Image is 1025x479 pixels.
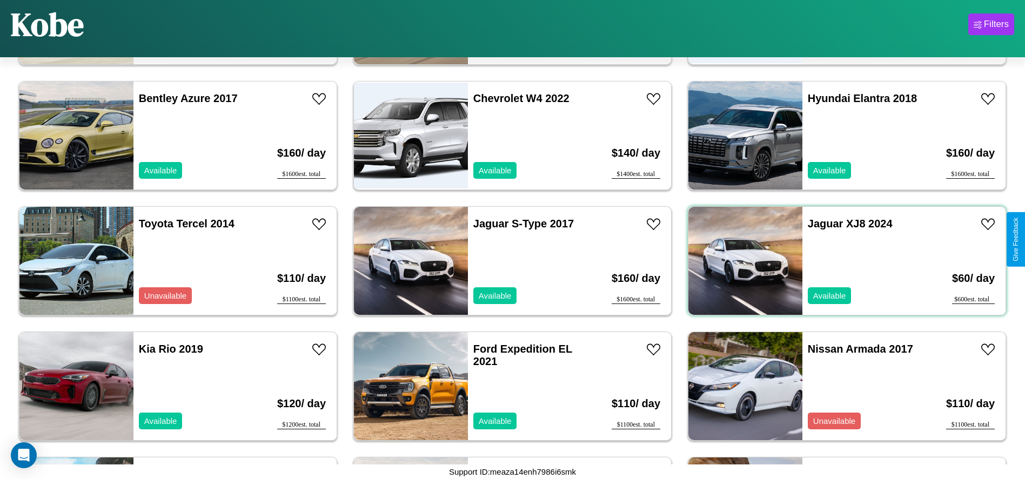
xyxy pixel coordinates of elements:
p: Available [479,288,512,303]
a: Kia Rio 2019 [139,343,203,355]
a: Ford Expedition EL 2021 [473,343,572,367]
h3: $ 110 / day [277,261,326,295]
a: Jaguar S-Type 2017 [473,218,574,230]
p: Available [813,288,846,303]
div: $ 1600 est. total [277,170,326,179]
h3: $ 110 / day [946,387,995,421]
h3: $ 140 / day [612,136,660,170]
a: Toyota Tercel 2014 [139,218,235,230]
p: Available [144,163,177,178]
p: Unavailable [813,414,855,428]
p: Available [479,414,512,428]
button: Filters [968,14,1014,35]
div: $ 1100 est. total [277,295,326,304]
div: $ 1600 est. total [946,170,995,179]
p: Unavailable [144,288,186,303]
div: Filters [984,19,1009,30]
div: $ 1100 est. total [946,421,995,429]
div: $ 1600 est. total [612,295,660,304]
h3: $ 160 / day [277,136,326,170]
div: $ 1100 est. total [612,421,660,429]
a: Hyundai Elantra 2018 [808,92,917,104]
h3: $ 110 / day [612,387,660,421]
p: Support ID: meaza14enh7986i6smk [449,464,576,479]
h1: Kobe [11,2,84,46]
div: Give Feedback [1012,218,1020,261]
a: Nissan Armada 2017 [808,343,913,355]
p: Available [144,414,177,428]
p: Available [479,163,512,178]
a: Chevrolet W4 2022 [473,92,570,104]
div: Open Intercom Messenger [11,442,37,468]
div: $ 1400 est. total [612,170,660,179]
h3: $ 60 / day [952,261,995,295]
h3: $ 120 / day [277,387,326,421]
h3: $ 160 / day [612,261,660,295]
a: Jaguar XJ8 2024 [808,218,893,230]
div: $ 600 est. total [952,295,995,304]
a: Bentley Azure 2017 [139,92,238,104]
h3: $ 160 / day [946,136,995,170]
div: $ 1200 est. total [277,421,326,429]
p: Available [813,163,846,178]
